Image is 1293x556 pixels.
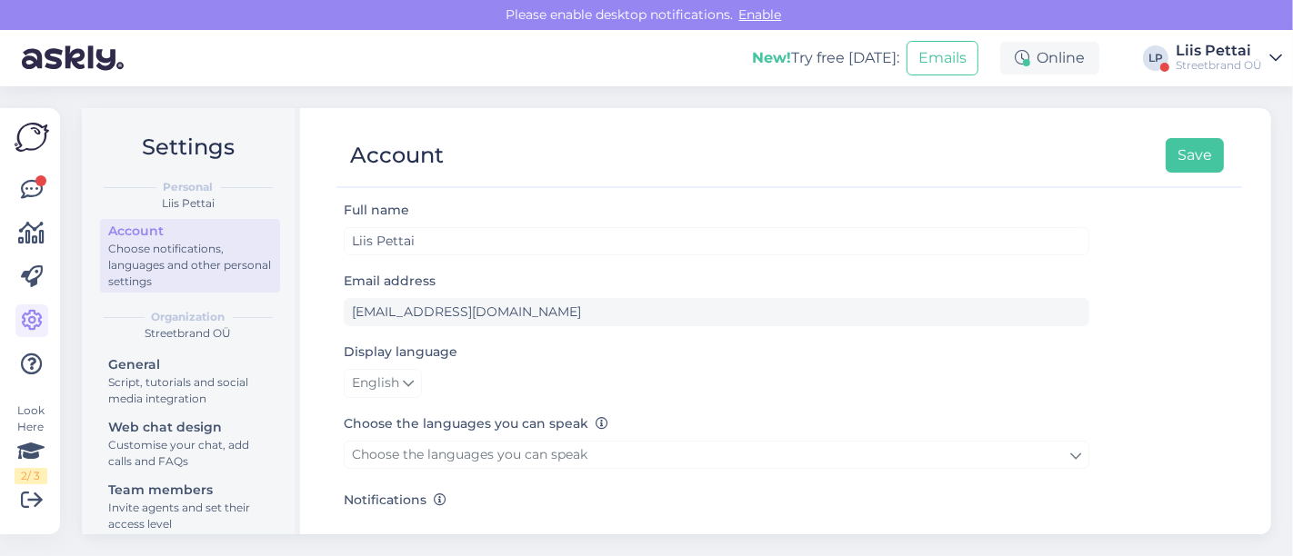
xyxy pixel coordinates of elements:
[1143,45,1168,71] div: LP
[344,491,446,510] label: Notifications
[344,414,608,433] label: Choose the languages you can speak
[1176,44,1282,73] a: Liis PettaiStreetbrand OÜ
[344,369,422,398] a: English
[152,309,226,325] b: Organization
[352,446,587,462] span: Choose the languages you can speak
[350,138,444,173] div: Account
[96,195,280,212] div: Liis Pettai
[344,201,409,220] label: Full name
[752,47,899,69] div: Try free [DATE]:
[96,325,280,342] div: Streetbrand OÜ
[344,272,436,291] label: Email address
[108,374,272,407] div: Script, tutorials and social media integration
[734,6,787,23] span: Enable
[752,49,791,66] b: New!
[15,402,47,484] div: Look Here
[1000,42,1099,74] div: Online
[108,241,272,290] div: Choose notifications, languages and other personal settings
[108,437,272,470] div: Customise your chat, add calls and FAQs
[344,227,1089,255] input: Enter name
[393,517,681,546] label: Get email when customer starts a chat
[108,222,272,241] div: Account
[100,352,280,410] a: GeneralScript, tutorials and social media integration
[100,478,280,535] a: Team membersInvite agents and set their access level
[108,418,272,437] div: Web chat design
[100,415,280,472] a: Web chat designCustomise your chat, add calls and FAQs
[15,123,49,152] img: Askly Logo
[164,179,214,195] b: Personal
[1176,44,1262,58] div: Liis Pettai
[344,441,1089,469] a: Choose the languages you can speak
[108,500,272,532] div: Invite agents and set their access level
[15,468,47,484] div: 2 / 3
[352,373,399,393] span: English
[1166,138,1224,173] button: Save
[108,355,272,374] div: General
[100,219,280,293] a: AccountChoose notifications, languages and other personal settings
[96,130,280,164] h2: Settings
[907,41,978,75] button: Emails
[344,343,457,362] label: Display language
[1176,58,1262,73] div: Streetbrand OÜ
[344,298,1089,326] input: Enter email
[108,481,272,500] div: Team members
